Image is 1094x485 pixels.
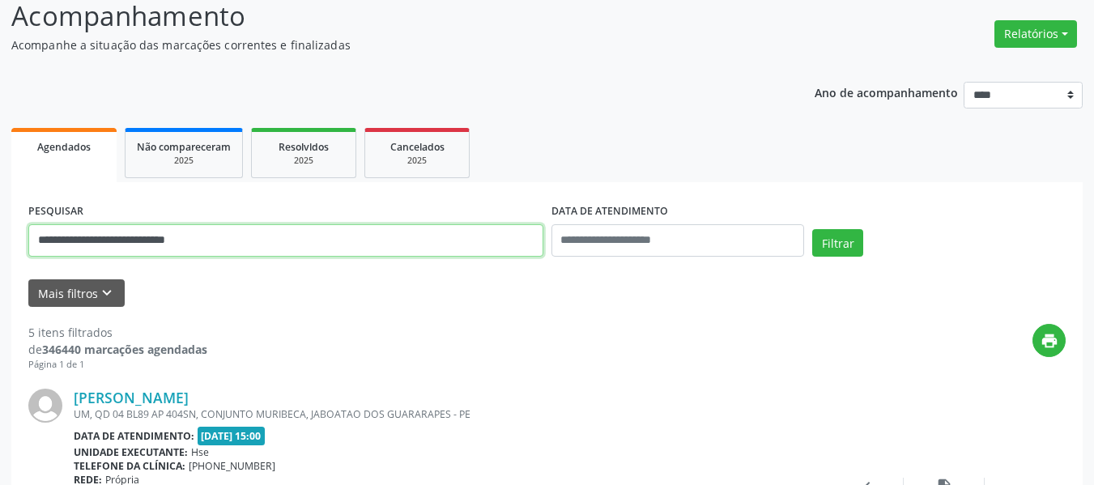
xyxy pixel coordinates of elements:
strong: 346440 marcações agendadas [42,342,207,357]
b: Unidade executante: [74,445,188,459]
button: Relatórios [994,20,1077,48]
label: PESQUISAR [28,199,83,224]
span: [PHONE_NUMBER] [189,459,275,473]
span: [DATE] 15:00 [198,427,266,445]
i: keyboard_arrow_down [98,284,116,302]
i: print [1041,332,1058,350]
span: Não compareceram [137,140,231,154]
div: 2025 [377,155,458,167]
span: Cancelados [390,140,445,154]
label: DATA DE ATENDIMENTO [551,199,668,224]
div: de [28,341,207,358]
b: Data de atendimento: [74,429,194,443]
div: UM, QD 04 BL89 AP 404SN, CONJUNTO MURIBECA, JABOATAO DOS GUARARAPES - PE [74,407,823,421]
a: [PERSON_NAME] [74,389,189,406]
p: Acompanhe a situação das marcações correntes e finalizadas [11,36,761,53]
div: 5 itens filtrados [28,324,207,341]
div: Página 1 de 1 [28,358,207,372]
button: print [1032,324,1066,357]
div: 2025 [263,155,344,167]
img: img [28,389,62,423]
b: Telefone da clínica: [74,459,185,473]
button: Filtrar [812,229,863,257]
span: Resolvidos [279,140,329,154]
span: Hse [191,445,209,459]
p: Ano de acompanhamento [815,82,958,102]
div: 2025 [137,155,231,167]
span: Agendados [37,140,91,154]
button: Mais filtroskeyboard_arrow_down [28,279,125,308]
